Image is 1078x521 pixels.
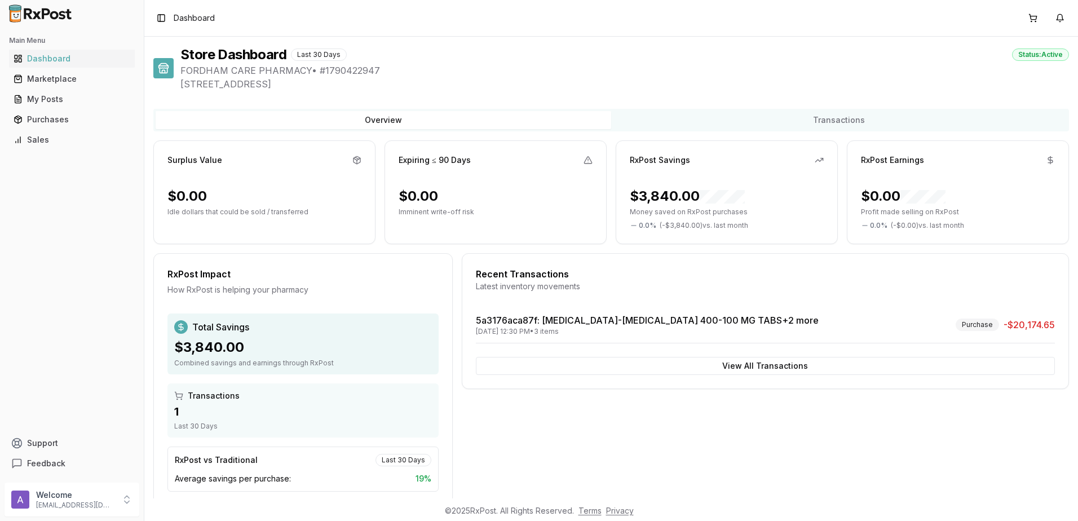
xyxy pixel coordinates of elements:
[14,134,130,145] div: Sales
[188,390,240,401] span: Transactions
[5,5,77,23] img: RxPost Logo
[660,221,748,230] span: ( - $3,840.00 ) vs. last month
[9,109,135,130] a: Purchases
[861,207,1055,217] p: Profit made selling on RxPost
[891,221,964,230] span: ( - $0.00 ) vs. last month
[5,433,139,453] button: Support
[14,114,130,125] div: Purchases
[174,359,432,368] div: Combined savings and earnings through RxPost
[167,284,439,295] div: How RxPost is helping your pharmacy
[476,281,1055,292] div: Latest inventory movements
[476,267,1055,281] div: Recent Transactions
[175,473,291,484] span: Average savings per purchase:
[476,315,819,326] a: 5a3176aca87f: [MEDICAL_DATA]-[MEDICAL_DATA] 400-100 MG TABS+2 more
[956,319,999,331] div: Purchase
[611,111,1067,129] button: Transactions
[180,46,286,64] h1: Store Dashboard
[630,154,690,166] div: RxPost Savings
[399,187,438,205] div: $0.00
[156,111,611,129] button: Overview
[578,506,602,515] a: Terms
[36,489,114,501] p: Welcome
[27,458,65,469] span: Feedback
[630,187,745,205] div: $3,840.00
[174,12,215,24] nav: breadcrumb
[175,454,258,466] div: RxPost vs Traditional
[14,94,130,105] div: My Posts
[5,131,139,149] button: Sales
[5,50,139,68] button: Dashboard
[861,187,946,205] div: $0.00
[9,48,135,69] a: Dashboard
[9,69,135,89] a: Marketplace
[9,130,135,150] a: Sales
[476,357,1055,375] button: View All Transactions
[399,207,593,217] p: Imminent write-off risk
[1004,318,1055,332] span: -$20,174.65
[174,338,432,356] div: $3,840.00
[14,53,130,64] div: Dashboard
[167,267,439,281] div: RxPost Impact
[375,454,431,466] div: Last 30 Days
[14,73,130,85] div: Marketplace
[291,48,347,61] div: Last 30 Days
[416,473,431,484] span: 19 %
[174,12,215,24] span: Dashboard
[1012,48,1069,61] div: Status: Active
[5,70,139,88] button: Marketplace
[5,453,139,474] button: Feedback
[174,404,432,420] div: 1
[606,506,634,515] a: Privacy
[180,64,1069,77] span: FORDHAM CARE PHARMACY • # 1790422947
[192,320,249,334] span: Total Savings
[630,207,824,217] p: Money saved on RxPost purchases
[174,422,432,431] div: Last 30 Days
[167,187,207,205] div: $0.00
[11,491,29,509] img: User avatar
[399,154,471,166] div: Expiring ≤ 90 Days
[639,221,656,230] span: 0.0 %
[476,327,819,336] div: [DATE] 12:30 PM • 3 items
[5,90,139,108] button: My Posts
[180,77,1069,91] span: [STREET_ADDRESS]
[870,221,887,230] span: 0.0 %
[9,36,135,45] h2: Main Menu
[167,154,222,166] div: Surplus Value
[36,501,114,510] p: [EMAIL_ADDRESS][DOMAIN_NAME]
[861,154,924,166] div: RxPost Earnings
[167,207,361,217] p: Idle dollars that could be sold / transferred
[9,89,135,109] a: My Posts
[5,111,139,129] button: Purchases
